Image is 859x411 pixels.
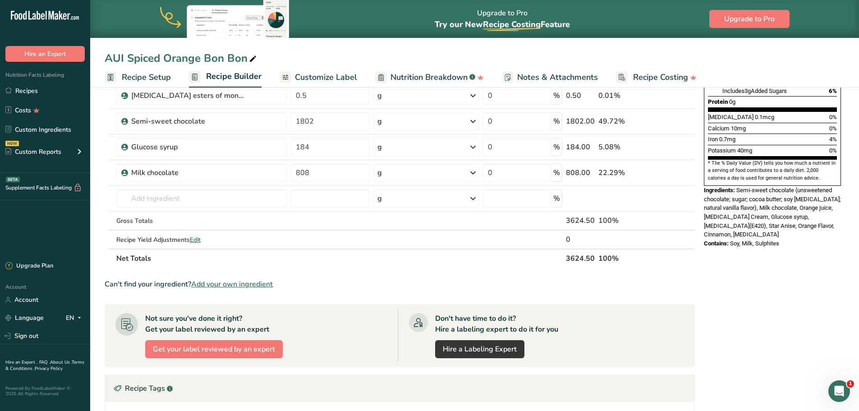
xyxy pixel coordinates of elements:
[731,125,746,132] span: 10mg
[633,71,688,83] span: Recipe Costing
[6,177,20,182] div: BETA
[377,142,382,152] div: g
[280,67,357,88] a: Customize Label
[377,167,382,178] div: g
[105,67,171,88] a: Recipe Setup
[708,114,753,120] span: [MEDICAL_DATA]
[616,67,697,88] a: Recipe Costing
[375,67,484,88] a: Nutrition Breakdown
[105,375,694,402] div: Recipe Tags
[704,187,735,194] span: Ingredients:
[847,380,854,388] span: 1
[377,90,382,101] div: g
[377,116,382,127] div: g
[708,125,730,132] span: Calcium
[708,147,736,154] span: Potassium
[39,359,50,365] a: FAQ .
[5,141,19,146] div: NEW
[5,46,85,62] button: Hire an Expert
[829,136,837,143] span: 4%
[153,344,275,355] span: Get your label reviewed by an expert
[724,14,775,24] span: Upgrade to Pro
[206,70,262,83] span: Recipe Builder
[502,67,598,88] a: Notes & Attachments
[598,167,652,178] div: 22.29%
[598,90,652,101] div: 0.01%
[116,235,287,245] div: Recipe Yield Adjustments
[105,50,258,66] div: AUI Spiced Orange Bon Bon
[435,19,570,30] span: Try our New Feature
[722,88,787,94] span: Includes Added Sugars
[145,340,283,358] button: Get your label reviewed by an expert
[704,187,841,238] span: Semi-sweet chocolate (unsweetened chocolate; sugar; cocoa butter; soy [MEDICAL_DATA]; natural van...
[435,313,558,335] div: Don't have time to do it? Hire a labeling expert to do it for you
[191,279,273,290] span: Add your own ingredient
[744,88,751,94] span: 3g
[131,90,244,101] div: [MEDICAL_DATA] esters of mono- and diglycerides of fatty acids (E472c)
[566,167,595,178] div: 808.00
[829,147,837,154] span: 0%
[829,114,837,120] span: 0%
[598,142,652,152] div: 5.08%
[704,240,729,247] span: Contains:
[66,313,85,323] div: EN
[145,313,269,335] div: Not sure you've done it right? Get your label reviewed by an expert
[566,90,595,101] div: 0.50
[709,10,790,28] button: Upgrade to Pro
[50,359,72,365] a: About Us .
[131,142,244,152] div: Glucose syrup
[105,279,695,290] div: Can't find your ingredient?
[566,234,595,245] div: 0
[131,167,244,178] div: Milk chocolate
[5,359,37,365] a: Hire an Expert .
[708,136,718,143] span: Iron
[116,189,287,208] input: Add Ingredient
[5,262,53,271] div: Upgrade Plan
[829,88,837,94] span: 6%
[828,380,850,402] iframe: Intercom live chat
[115,249,564,268] th: Net Totals
[435,0,570,38] div: Upgrade to Pro
[566,116,595,127] div: 1802.00
[377,193,382,204] div: g
[116,216,287,226] div: Gross Totals
[730,240,779,247] span: Soy, Milk, Sulphites
[755,114,774,120] span: 0.1mcg
[131,116,244,127] div: Semi-sweet chocolate
[829,125,837,132] span: 0%
[189,66,262,88] a: Recipe Builder
[390,71,468,83] span: Nutrition Breakdown
[35,365,63,372] a: Privacy Policy
[566,215,595,226] div: 3624.50
[5,386,85,397] div: Powered By FoodLabelMaker © 2025 All Rights Reserved
[737,147,752,154] span: 40mg
[729,98,735,105] span: 0g
[435,340,524,358] a: Hire a Labeling Expert
[295,71,357,83] span: Customize Label
[564,249,597,268] th: 3624.50
[597,249,654,268] th: 100%
[483,19,541,30] span: Recipe Costing
[190,236,201,244] span: Edit
[708,98,728,105] span: Protein
[566,142,595,152] div: 184.00
[719,136,735,143] span: 0.7mg
[598,215,652,226] div: 100%
[598,116,652,127] div: 49.72%
[517,71,598,83] span: Notes & Attachments
[5,310,44,326] a: Language
[5,359,84,372] a: Terms & Conditions .
[708,160,837,182] section: * The % Daily Value (DV) tells you how much a nutrient in a serving of food contributes to a dail...
[122,71,171,83] span: Recipe Setup
[5,147,61,157] div: Custom Reports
